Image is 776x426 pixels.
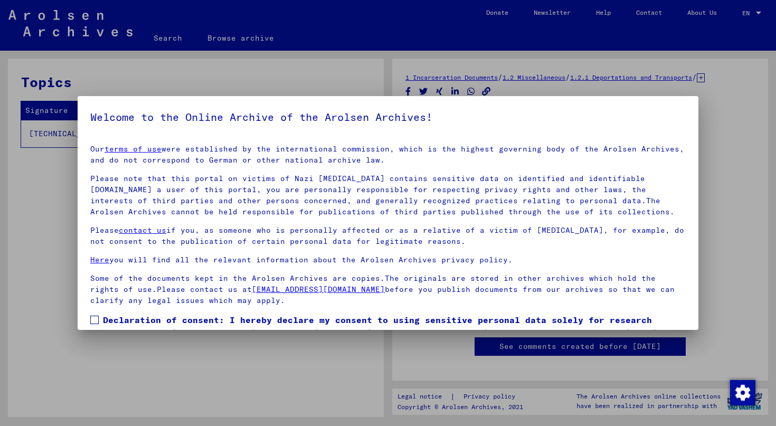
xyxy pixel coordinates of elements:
a: [EMAIL_ADDRESS][DOMAIN_NAME] [252,285,385,294]
img: Change consent [730,380,755,405]
p: Our were established by the international commission, which is the highest governing body of the ... [90,144,686,166]
p: Please if you, as someone who is personally affected or as a relative of a victim of [MEDICAL_DAT... [90,225,686,247]
a: terms of use [105,144,162,154]
h5: Welcome to the Online Archive of the Arolsen Archives! [90,109,686,126]
span: Declaration of consent: I hereby declare my consent to using sensitive personal data solely for r... [103,314,686,352]
p: you will find all the relevant information about the Arolsen Archives privacy policy. [90,254,686,266]
p: Some of the documents kept in the Arolsen Archives are copies.The originals are stored in other a... [90,273,686,306]
a: Here [90,255,109,264]
p: Please note that this portal on victims of Nazi [MEDICAL_DATA] contains sensitive data on identif... [90,173,686,217]
a: contact us [119,225,166,235]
